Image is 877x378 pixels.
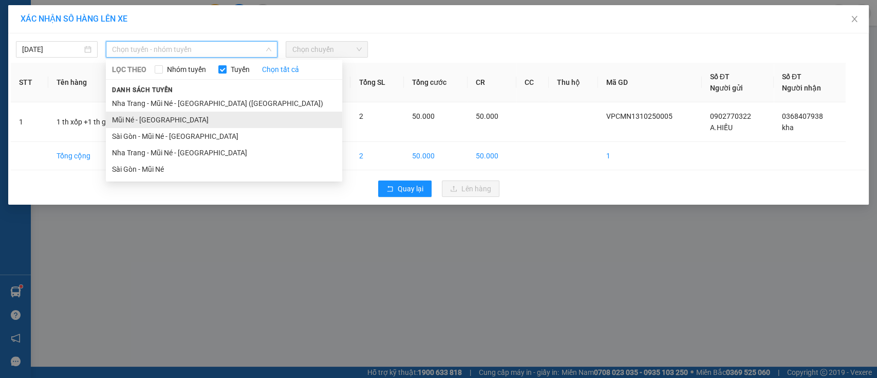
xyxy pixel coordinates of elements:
span: VPCMN1310250005 [606,112,673,120]
th: Thu hộ [549,63,598,102]
span: Danh sách tuyến [106,85,179,95]
button: rollbackQuay lại [378,181,432,197]
th: Tên hàng [48,63,166,102]
span: Nhận: [120,10,145,21]
span: 0368407938 [782,112,823,120]
li: Mũi Né - [GEOGRAPHIC_DATA] [106,112,342,128]
span: Người gửi [710,84,743,92]
button: uploadLên hàng [442,181,499,197]
span: Tuyến [227,64,254,75]
th: CC [516,63,549,102]
span: 50.000 [476,112,498,120]
th: Mã GD [598,63,701,102]
span: close [850,15,859,23]
input: 13/10/2025 [22,44,82,55]
a: Chọn tất cả [262,64,299,75]
span: Chọn tuyến - nhóm tuyến [112,42,271,57]
span: XÁC NHẬN SỐ HÀNG LÊN XE [21,14,127,24]
td: 1 [598,142,701,170]
span: 50.000 [412,112,435,120]
span: LỌC THEO [112,64,146,75]
li: Nha Trang - Mũi Né - [GEOGRAPHIC_DATA] ([GEOGRAPHIC_DATA]) [106,95,342,112]
td: Tổng cộng [48,142,166,170]
div: A.HIẾU [9,33,113,46]
span: CR : [8,67,24,78]
div: VP [GEOGRAPHIC_DATA] [9,9,113,33]
li: Sài Gòn - Mũi Né - [GEOGRAPHIC_DATA] [106,128,342,145]
td: 50.000 [404,142,468,170]
span: Người nhận [782,84,821,92]
th: Tổng SL [350,63,404,102]
span: Số ĐT [710,73,730,81]
div: 50.000 [8,66,115,79]
span: Chọn chuyến [292,42,361,57]
li: Sài Gòn - Mũi Né [106,161,342,177]
span: Số ĐT [782,73,801,81]
div: kha [120,33,203,46]
div: 0368407938 [120,46,203,60]
td: 1 th xốp +1 th giấy đồ ăn [48,102,166,142]
span: 0902770322 [710,112,751,120]
th: STT [11,63,48,102]
td: 1 [11,102,48,142]
span: A.HIẾU [710,123,733,132]
span: 2 [359,112,363,120]
div: 0902770322 [9,46,113,60]
td: 50.000 [468,142,516,170]
span: kha [782,123,794,132]
span: down [266,46,272,52]
span: Nhóm tuyến [163,64,210,75]
th: CR [468,63,516,102]
td: 2 [350,142,404,170]
div: VP [PERSON_NAME] [120,9,203,33]
li: Nha Trang - Mũi Né - [GEOGRAPHIC_DATA] [106,145,342,161]
span: rollback [386,185,394,193]
span: Quay lại [398,183,423,194]
th: Tổng cước [404,63,468,102]
span: Gửi: [9,10,25,21]
button: Close [840,5,869,34]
